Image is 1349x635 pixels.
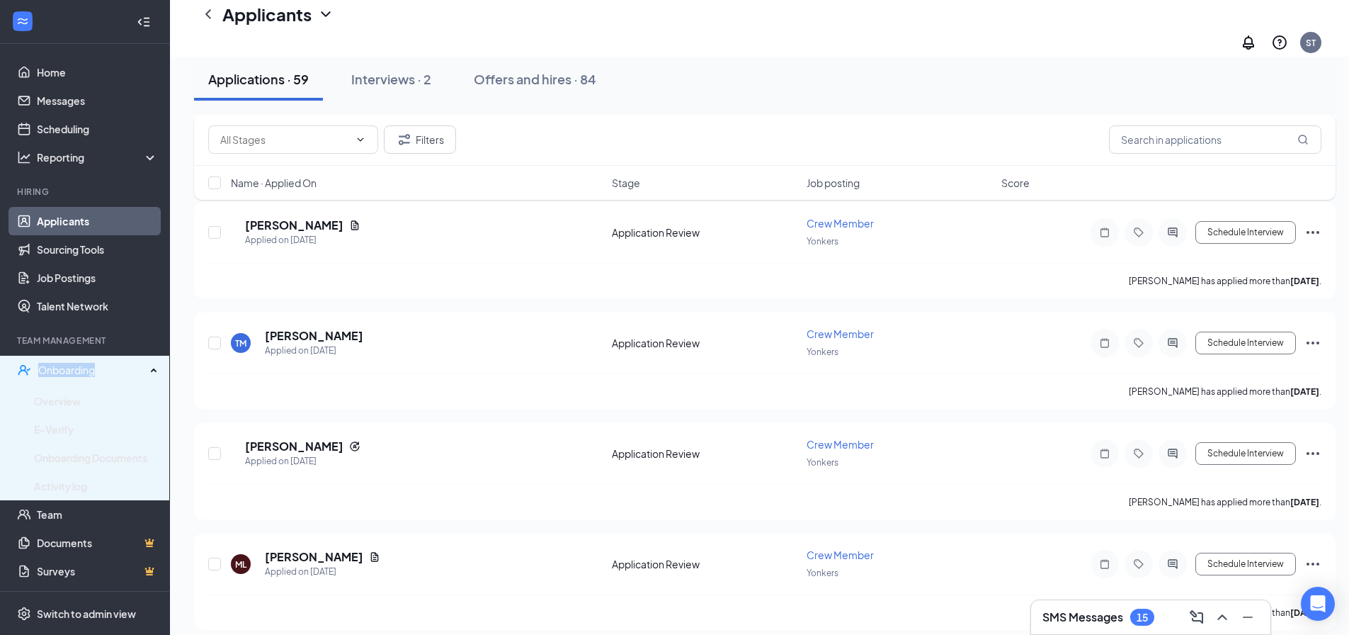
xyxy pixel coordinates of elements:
h5: [PERSON_NAME] [245,218,343,233]
a: Activity log [34,472,158,500]
span: Yonkers [807,457,838,468]
a: Home [37,58,158,86]
div: ST [1306,37,1316,49]
a: Team [37,500,158,529]
svg: Collapse [137,15,151,29]
svg: Filter [396,131,413,148]
span: Crew Member [807,438,874,451]
svg: Document [369,551,380,563]
svg: WorkstreamLogo [16,14,30,28]
button: Schedule Interview [1195,332,1296,354]
svg: ComposeMessage [1188,609,1205,626]
a: DocumentsCrown [37,529,158,557]
b: [DATE] [1290,386,1319,397]
svg: UserCheck [17,363,31,377]
b: [DATE] [1290,276,1319,286]
svg: Tag [1130,558,1147,570]
svg: Ellipses [1304,335,1321,352]
span: Yonkers [807,236,838,247]
span: Yonkers [807,347,838,357]
span: Crew Member [807,327,874,340]
svg: Ellipses [1304,556,1321,573]
button: Schedule Interview [1195,221,1296,244]
button: Filter Filters [384,125,456,154]
a: E-Verify [34,415,158,444]
svg: Ellipses [1304,224,1321,241]
svg: ChevronLeft [200,6,217,23]
span: Yonkers [807,568,838,578]
svg: Note [1096,227,1113,238]
div: Application Review [612,336,798,350]
div: Switch to admin view [37,607,136,621]
div: ML [235,558,246,571]
button: ChevronUp [1211,606,1234,629]
svg: Notifications [1240,34,1257,51]
span: Crew Member [807,549,874,561]
b: [DATE] [1290,607,1319,618]
div: Onboarding [38,363,146,377]
svg: Reapply [349,441,360,452]
button: Schedule Interview [1195,442,1296,465]
div: Applied on [DATE] [265,565,380,579]
svg: Tag [1130,227,1147,238]
svg: Note [1096,448,1113,459]
div: 15 [1137,612,1148,624]
svg: ActiveChat [1164,448,1181,459]
svg: ActiveChat [1164,558,1181,570]
button: Minimize [1236,606,1259,629]
svg: Tag [1130,337,1147,349]
span: Job posting [807,176,860,190]
h5: [PERSON_NAME] [245,439,343,454]
span: Stage [612,176,640,190]
input: Search in applications [1109,125,1321,154]
svg: Note [1096,558,1113,570]
h5: [PERSON_NAME] [265,549,363,565]
div: Applied on [DATE] [245,233,360,247]
input: All Stages [220,132,349,147]
a: Scheduling [37,115,158,143]
svg: MagnifyingGlass [1297,134,1309,145]
svg: Minimize [1239,609,1256,626]
svg: QuestionInfo [1271,34,1288,51]
div: Offers and hires · 84 [474,70,596,88]
svg: Settings [17,607,31,621]
div: TM [235,337,246,349]
a: Job Postings [37,264,158,292]
div: Applications · 59 [208,70,309,88]
span: Name · Applied On [231,176,317,190]
div: Interviews · 2 [351,70,431,88]
svg: ActiveChat [1164,337,1181,349]
div: Applied on [DATE] [265,344,363,358]
div: Application Review [612,557,798,571]
button: Schedule Interview [1195,553,1296,575]
h3: SMS Messages [1042,609,1123,625]
svg: Document [349,220,360,231]
p: [PERSON_NAME] has applied more than . [1129,275,1321,287]
a: SurveysCrown [37,557,158,585]
b: [DATE] [1290,497,1319,507]
a: Applicants [37,207,158,235]
div: Open Intercom Messenger [1301,587,1335,621]
svg: ChevronUp [1214,609,1231,626]
svg: Ellipses [1304,445,1321,462]
span: Crew Member [807,217,874,230]
button: ComposeMessage [1185,606,1208,629]
svg: Tag [1130,448,1147,459]
span: Score [1001,176,1030,190]
div: Team Management [17,335,155,347]
div: Application Review [612,446,798,461]
a: Talent Network [37,292,158,320]
a: Sourcing Tools [37,235,158,264]
div: Reporting [37,150,159,164]
p: [PERSON_NAME] has applied more than . [1129,496,1321,508]
svg: ActiveChat [1164,227,1181,238]
svg: ChevronDown [317,6,334,23]
div: Hiring [17,186,155,198]
p: [PERSON_NAME] has applied more than . [1129,386,1321,398]
a: Overview [34,387,158,415]
a: Messages [37,86,158,115]
svg: Note [1096,337,1113,349]
svg: Analysis [17,150,31,164]
a: Onboarding Documents [34,444,158,472]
